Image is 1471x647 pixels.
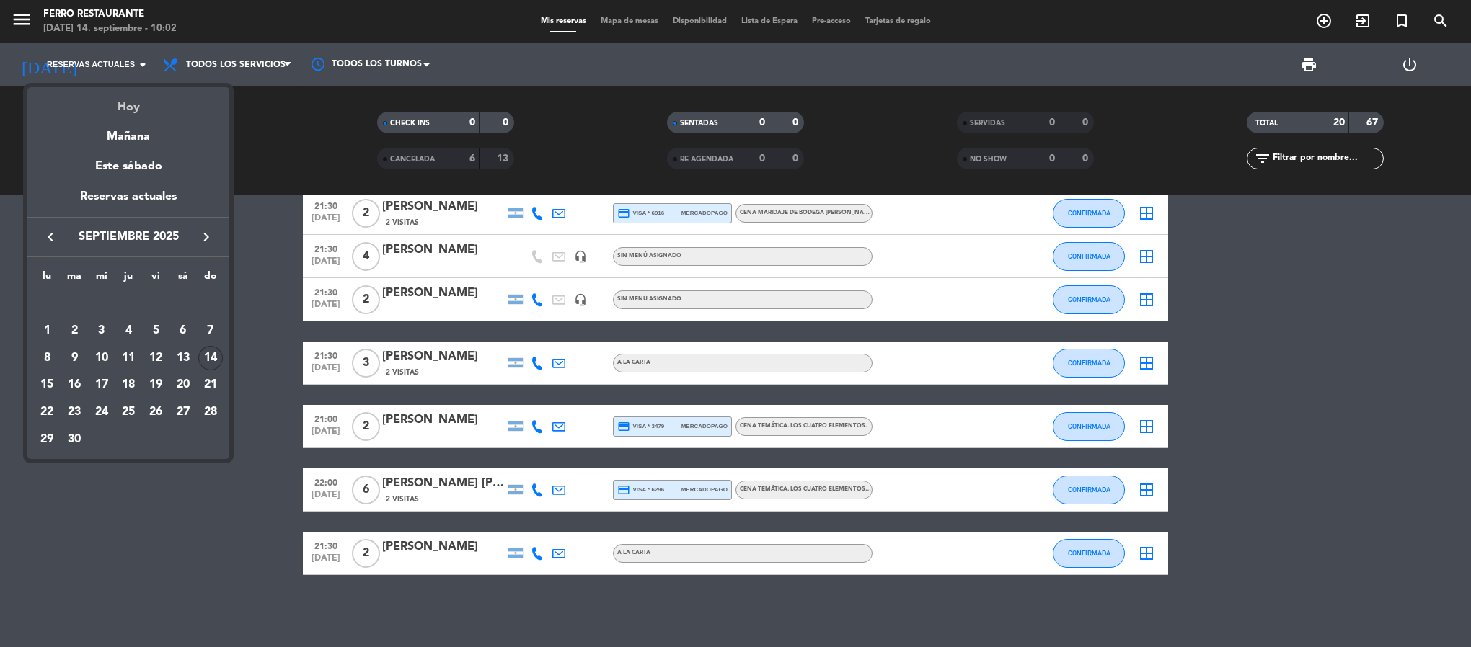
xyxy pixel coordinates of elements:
td: 4 de septiembre de 2025 [115,317,143,344]
td: 2 de septiembre de 2025 [61,317,88,344]
td: 8 de septiembre de 2025 [33,344,61,372]
div: Hoy [27,87,229,117]
div: 6 [171,318,195,343]
td: 17 de septiembre de 2025 [88,372,115,399]
th: lunes [33,268,61,290]
div: Mañana [27,117,229,146]
td: 27 de septiembre de 2025 [169,398,197,426]
td: 10 de septiembre de 2025 [88,344,115,372]
div: 21 [198,373,223,398]
div: 22 [35,400,59,424]
td: 5 de septiembre de 2025 [142,317,169,344]
div: 11 [116,346,141,370]
th: sábado [169,268,197,290]
div: 29 [35,427,59,452]
div: Reservas actuales [27,187,229,217]
div: 18 [116,373,141,398]
div: 10 [89,346,114,370]
th: viernes [142,268,169,290]
button: keyboard_arrow_left [37,228,63,246]
td: 9 de septiembre de 2025 [61,344,88,372]
div: 30 [62,427,87,452]
td: 28 de septiembre de 2025 [197,398,224,426]
div: 25 [116,400,141,424]
div: 14 [198,346,223,370]
div: 12 [143,346,168,370]
th: domingo [197,268,224,290]
td: 18 de septiembre de 2025 [115,372,143,399]
div: 16 [62,373,87,398]
div: 5 [143,318,168,343]
td: 15 de septiembre de 2025 [33,372,61,399]
td: 14 de septiembre de 2025 [197,344,224,372]
td: 29 de septiembre de 2025 [33,426,61,453]
button: keyboard_arrow_right [193,228,219,246]
i: keyboard_arrow_left [42,228,59,246]
div: 1 [35,318,59,343]
td: SEP. [33,290,224,318]
th: jueves [115,268,143,290]
td: 12 de septiembre de 2025 [142,344,169,372]
div: 15 [35,373,59,398]
div: 2 [62,318,87,343]
div: 27 [171,400,195,424]
td: 19 de septiembre de 2025 [142,372,169,399]
div: 9 [62,346,87,370]
div: 24 [89,400,114,424]
td: 16 de septiembre de 2025 [61,372,88,399]
td: 24 de septiembre de 2025 [88,398,115,426]
i: keyboard_arrow_right [198,228,215,246]
div: 7 [198,318,223,343]
td: 26 de septiembre de 2025 [142,398,169,426]
div: 19 [143,373,168,398]
td: 1 de septiembre de 2025 [33,317,61,344]
th: martes [61,268,88,290]
div: 28 [198,400,223,424]
td: 13 de septiembre de 2025 [169,344,197,372]
td: 11 de septiembre de 2025 [115,344,143,372]
td: 6 de septiembre de 2025 [169,317,197,344]
div: 4 [116,318,141,343]
td: 7 de septiembre de 2025 [197,317,224,344]
div: Este sábado [27,146,229,187]
div: 3 [89,318,114,343]
td: 3 de septiembre de 2025 [88,317,115,344]
div: 17 [89,373,114,398]
td: 23 de septiembre de 2025 [61,398,88,426]
div: 23 [62,400,87,424]
div: 26 [143,400,168,424]
div: 8 [35,346,59,370]
td: 20 de septiembre de 2025 [169,372,197,399]
th: miércoles [88,268,115,290]
div: 20 [171,373,195,398]
div: 13 [171,346,195,370]
td: 21 de septiembre de 2025 [197,372,224,399]
span: septiembre 2025 [63,228,193,246]
td: 30 de septiembre de 2025 [61,426,88,453]
td: 25 de septiembre de 2025 [115,398,143,426]
td: 22 de septiembre de 2025 [33,398,61,426]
